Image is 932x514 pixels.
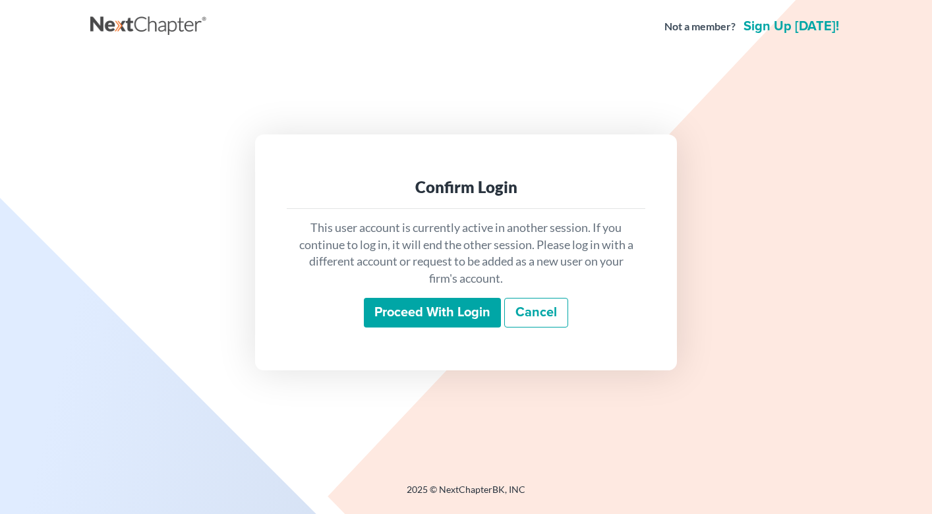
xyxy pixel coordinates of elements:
[741,20,842,33] a: Sign up [DATE]!
[504,298,568,328] a: Cancel
[297,219,635,287] p: This user account is currently active in another session. If you continue to log in, it will end ...
[297,177,635,198] div: Confirm Login
[90,483,842,507] div: 2025 © NextChapterBK, INC
[664,19,736,34] strong: Not a member?
[364,298,501,328] input: Proceed with login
